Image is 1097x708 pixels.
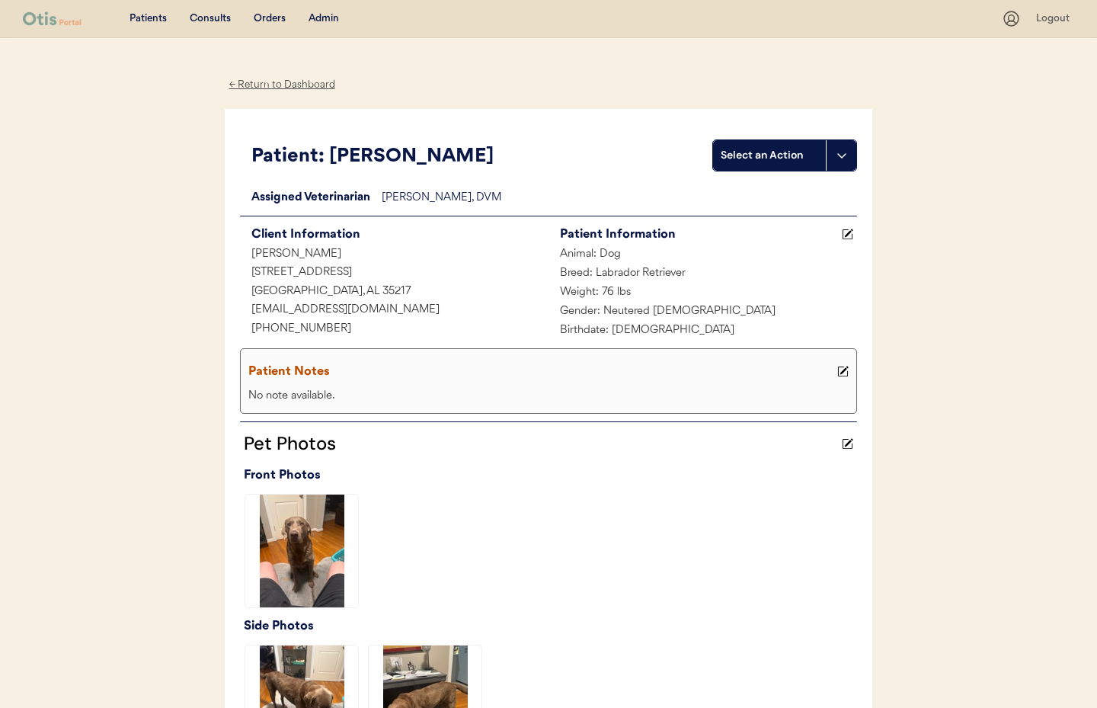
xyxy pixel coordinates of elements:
[251,224,548,245] div: Client Information
[240,301,548,320] div: [EMAIL_ADDRESS][DOMAIN_NAME]
[548,284,857,303] div: Weight: 76 lbs
[721,148,818,163] div: Select an Action
[225,76,339,94] div: ← Return to Dashboard
[245,387,852,406] div: No note available.
[240,264,548,283] div: [STREET_ADDRESS]
[240,189,382,208] div: Assigned Veterinarian
[1036,11,1074,27] div: Logout
[130,11,167,27] div: Patients
[240,430,838,457] div: Pet Photos
[548,245,857,264] div: Animal: Dog
[245,495,358,607] img: image.jpg
[254,11,286,27] div: Orders
[244,465,857,486] div: Front Photos
[548,303,857,322] div: Gender: Neutered [DEMOGRAPHIC_DATA]
[240,245,548,264] div: [PERSON_NAME]
[240,320,548,339] div: [PHONE_NUMBER]
[560,224,838,245] div: Patient Information
[548,264,857,284] div: Breed: Labrador Retriever
[251,143,712,171] div: Patient: [PERSON_NAME]
[240,283,548,302] div: [GEOGRAPHIC_DATA], AL 35217
[309,11,339,27] div: Admin
[190,11,231,27] div: Consults
[248,361,833,383] div: Patient Notes
[382,189,857,208] div: [PERSON_NAME], DVM
[548,322,857,341] div: Birthdate: [DEMOGRAPHIC_DATA]
[244,616,857,637] div: Side Photos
